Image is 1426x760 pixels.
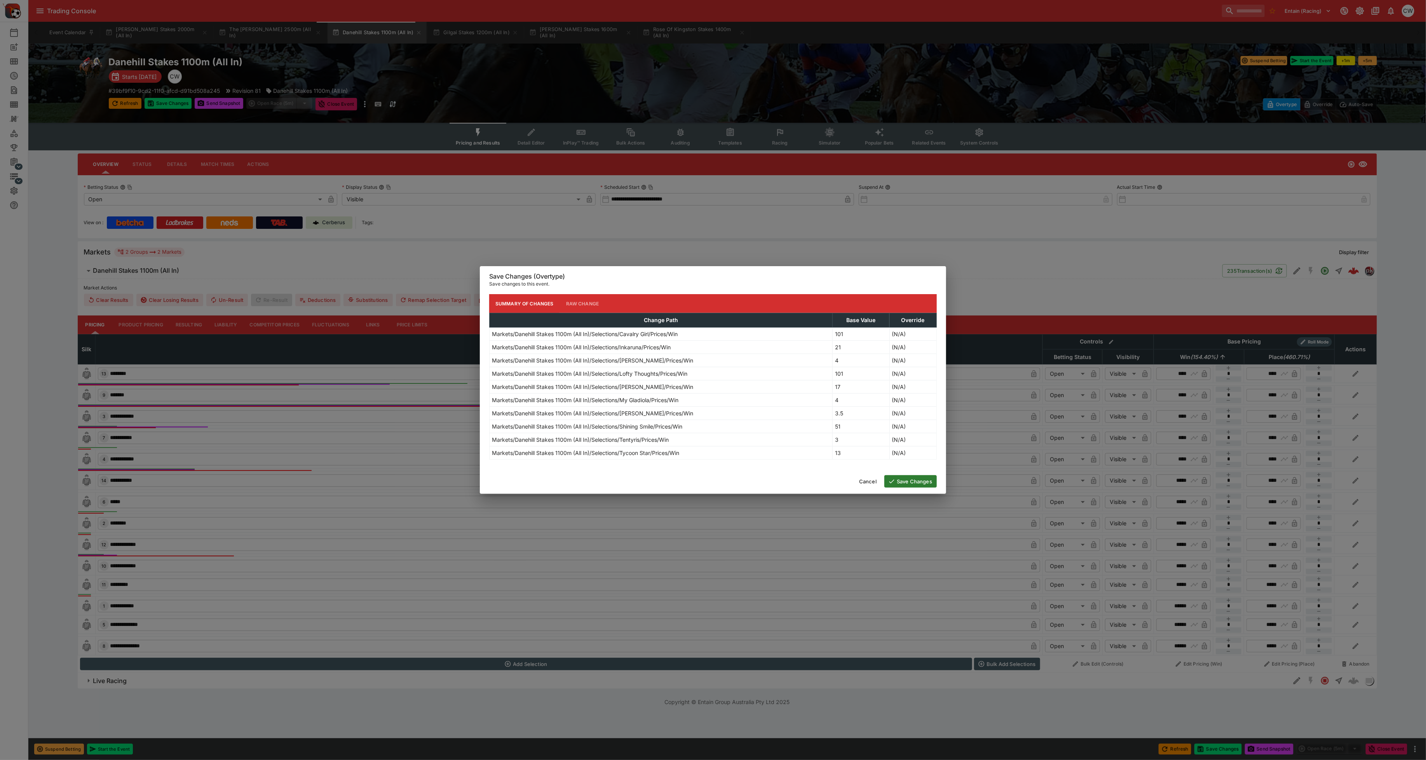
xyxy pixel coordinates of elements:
td: 101 [833,328,889,341]
td: (N/A) [889,341,936,354]
p: Markets/Danehill Stakes 1100m (All In)/Selections/Tycoon Star/Prices/Win [492,449,679,457]
td: (N/A) [889,420,936,433]
td: (N/A) [889,354,936,367]
p: Markets/Danehill Stakes 1100m (All In)/Selections/Lofty Thoughts/Prices/Win [492,370,687,378]
p: Save changes to this event. [489,280,937,288]
p: Markets/Danehill Stakes 1100m (All In)/Selections/Inkaruna/Prices/Win [492,343,671,351]
td: (N/A) [889,380,936,394]
button: Cancel [854,475,881,488]
td: 3.5 [833,407,889,420]
button: Summary of Changes [489,294,560,313]
td: 51 [833,420,889,433]
td: (N/A) [889,394,936,407]
td: (N/A) [889,407,936,420]
td: 101 [833,367,889,380]
td: 3 [833,433,889,446]
td: 13 [833,446,889,460]
th: Override [889,313,936,328]
th: Change Path [490,313,833,328]
td: 17 [833,380,889,394]
p: Markets/Danehill Stakes 1100m (All In)/Selections/Shining Smile/Prices/Win [492,422,682,431]
p: Markets/Danehill Stakes 1100m (All In)/Selections/[PERSON_NAME]/Prices/Win [492,383,693,391]
td: (N/A) [889,446,936,460]
td: 4 [833,394,889,407]
p: Markets/Danehill Stakes 1100m (All In)/Selections/My Gladiola/Prices/Win [492,396,678,404]
td: (N/A) [889,328,936,341]
td: 21 [833,341,889,354]
td: (N/A) [889,433,936,446]
p: Markets/Danehill Stakes 1100m (All In)/Selections/Tentyris/Prices/Win [492,436,669,444]
button: Save Changes [884,475,937,488]
p: Markets/Danehill Stakes 1100m (All In)/Selections/[PERSON_NAME]/Prices/Win [492,356,693,364]
td: 4 [833,354,889,367]
p: Markets/Danehill Stakes 1100m (All In)/Selections/[PERSON_NAME]/Prices/Win [492,409,693,417]
p: Markets/Danehill Stakes 1100m (All In)/Selections/Cavalry Girl/Prices/Win [492,330,678,338]
h6: Save Changes (Overtype) [489,272,937,281]
td: (N/A) [889,367,936,380]
button: Raw Change [560,294,605,313]
th: Base Value [833,313,889,328]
